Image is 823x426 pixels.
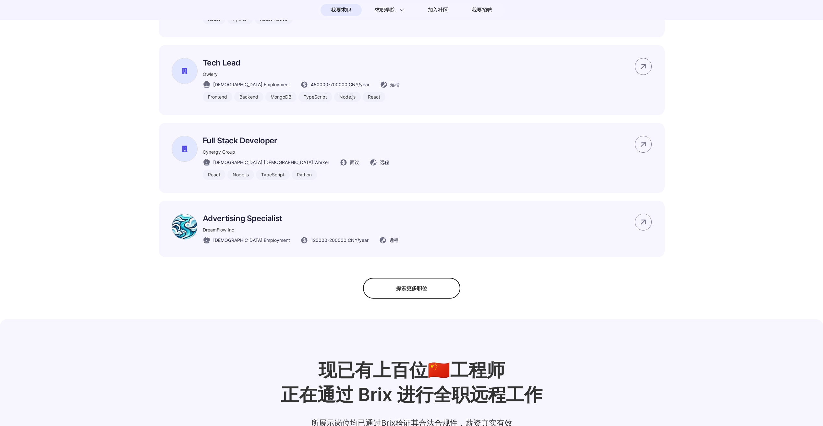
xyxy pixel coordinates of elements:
[311,237,369,243] span: 120000 - 200000 CNY /year
[472,6,492,14] span: 我要招聘
[298,92,332,102] div: TypeScript
[203,170,225,180] div: React
[203,214,398,223] p: Advertising Specialist
[213,81,290,88] span: [DEMOGRAPHIC_DATA] Employment
[203,149,235,155] span: Cynergy Group
[428,5,448,15] span: 加入社区
[203,92,232,102] div: Frontend
[203,58,399,67] p: Tech Lead
[363,92,385,102] div: React
[380,159,389,166] span: 远程
[203,227,234,232] span: DreamFlow Inc
[390,81,399,88] span: 远程
[311,81,369,88] span: 450000 - 700000 CNY /year
[389,237,398,243] span: 远程
[213,159,329,166] span: [DEMOGRAPHIC_DATA] [DEMOGRAPHIC_DATA] Worker
[213,237,290,243] span: [DEMOGRAPHIC_DATA] Employment
[265,92,297,102] div: MongoDB
[234,92,263,102] div: Backend
[203,71,218,77] span: Owlery
[331,5,351,15] span: 我要求职
[334,92,361,102] div: Node.js
[375,6,395,14] span: 求职学院
[203,136,389,145] p: Full Stack Developer
[363,278,460,299] div: 探索更多职位
[256,170,290,180] div: TypeScript
[292,170,317,180] div: Python
[227,170,254,180] div: Node.js
[350,159,359,166] span: 面议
